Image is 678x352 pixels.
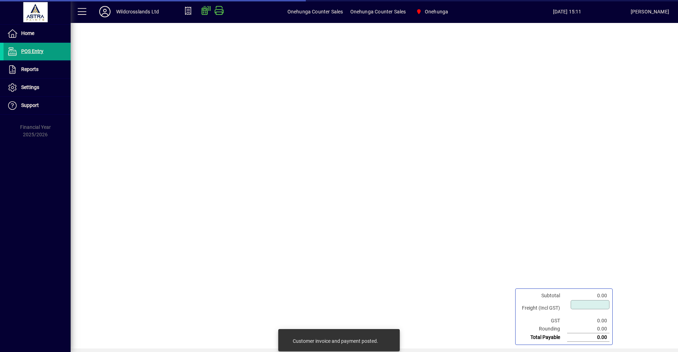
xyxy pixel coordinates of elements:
span: Settings [21,84,39,90]
td: 0.00 [567,317,609,325]
td: 0.00 [567,333,609,342]
div: Wildcrosslands Ltd [116,6,159,17]
a: Settings [4,79,71,96]
td: Subtotal [518,292,567,300]
td: Total Payable [518,333,567,342]
span: Onehunga [413,5,451,18]
span: POS Entry [21,48,43,54]
span: Home [21,30,34,36]
td: Rounding [518,325,567,333]
span: Support [21,102,39,108]
button: Profile [94,5,116,18]
td: GST [518,317,567,325]
span: Onehunga [425,6,448,17]
a: Home [4,25,71,42]
span: Reports [21,66,38,72]
span: Onehunga Counter Sales [287,6,343,17]
a: Reports [4,61,71,78]
a: Support [4,97,71,114]
span: Onehunga Counter Sales [350,6,406,17]
td: 0.00 [567,325,609,333]
div: [PERSON_NAME] [631,6,669,17]
td: 0.00 [567,292,609,300]
td: Freight (Incl GST) [518,300,567,317]
span: [DATE] 15:11 [504,6,630,17]
div: Customer invoice and payment posted. [293,338,378,345]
